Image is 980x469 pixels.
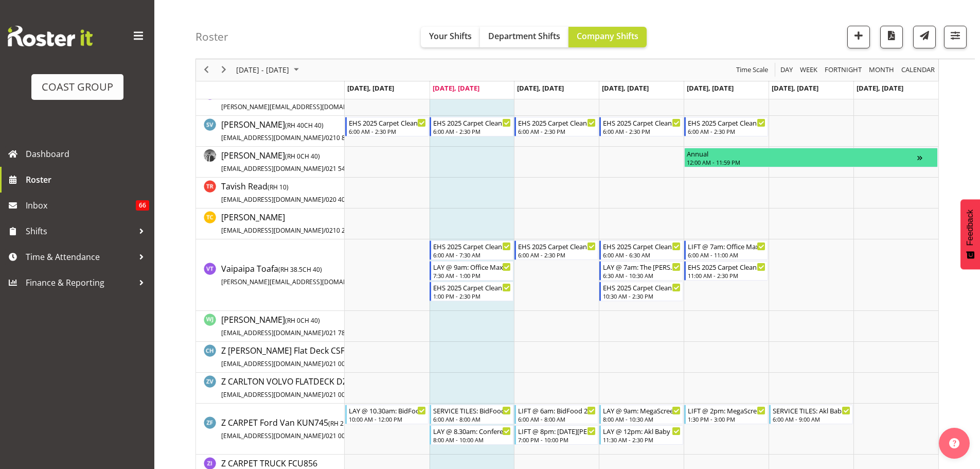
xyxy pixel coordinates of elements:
a: [PERSON_NAME](RH 5CH 40)[PERSON_NAME][EMAIL_ADDRESS][DOMAIN_NAME] [221,88,417,112]
div: Z CARPET Ford Van KUN745"s event - LAY @ 10.30am: BidFood 2025 @ Akl Showgrounds Begin From Monda... [345,405,429,424]
div: LAY @ 7am: The [PERSON_NAME] Foundation Gala Dinner @ [GEOGRAPHIC_DATA] [603,262,681,272]
div: 7:30 AM - 1:00 PM [433,271,511,280]
span: [DATE], [DATE] [687,83,734,93]
div: Vaipaipa Toafa"s event - LIFT @ 7am: Office Max Expo '25 @ Claudelands Begin From Friday, August ... [684,240,768,260]
span: [PERSON_NAME] [221,314,361,338]
span: [DATE], [DATE] [347,83,394,93]
span: 021 544 486 [326,164,361,173]
span: Vaipaipa Toafa [221,263,417,287]
span: Time & Attendance [26,249,134,265]
span: Shifts [26,223,134,239]
div: EHS 2025 Carpet Cleaning & Maintainence [349,117,426,128]
span: 021 000 000 [326,359,361,368]
td: Tom Chapman resource [196,209,345,239]
span: / [324,133,326,142]
div: Vaipaipa Toafa"s event - EHS 2025 Carpet Cleaning, Maintenance, etc Begin From Tuesday, August 12... [430,282,513,301]
span: / [324,164,326,173]
div: COAST GROUP [42,79,113,95]
td: Sebastian Simmonds resource [196,85,345,116]
div: 6:00 AM - 2:30 PM [518,251,596,259]
span: [PERSON_NAME] [221,150,361,173]
span: [DATE] - [DATE] [235,64,290,77]
div: 6:00 AM - 7:30 AM [433,251,511,259]
img: help-xxl-2.png [949,438,959,448]
div: LAY @ 10.30am: BidFood 2025 @ [GEOGRAPHIC_DATA] [349,405,426,415]
span: [EMAIL_ADDRESS][DOMAIN_NAME] [221,226,324,235]
div: EHS 2025 Carpet Cleaning, Maintenance, etc [518,241,596,251]
div: Solomon Vainakolo"s event - EHS 2025 Carpet Cleaning & Maintainence Begin From Thursday, August 1... [599,117,683,136]
span: Z [PERSON_NAME] Flat Deck CSF957 . [221,345,363,369]
span: [DATE], [DATE] [602,83,649,93]
span: [EMAIL_ADDRESS][DOMAIN_NAME] [221,133,324,142]
td: Vaipaipa Toafa resource [196,239,345,311]
span: [DATE], [DATE] [857,83,903,93]
span: calendar [900,64,936,77]
div: August 11 - 17, 2025 [233,59,305,81]
span: 0210 868 1993 [326,133,368,142]
div: 6:00 AM - 11:00 AM [688,251,765,259]
span: Inbox [26,198,136,213]
div: Solomon Vainakolo"s event - EHS 2025 Carpet Cleaning & Maintainence Begin From Tuesday, August 12... [430,117,513,136]
span: [EMAIL_ADDRESS][DOMAIN_NAME] [221,431,324,440]
div: LAY @ 9am: MegaScreen @ [GEOGRAPHIC_DATA], [STREET_ADDRESS][PERSON_NAME] [603,405,681,415]
a: Z [PERSON_NAME] Flat Deck CSF957 .[EMAIL_ADDRESS][DOMAIN_NAME]/021 000 000 [221,344,363,369]
span: [EMAIL_ADDRESS][DOMAIN_NAME] [221,390,324,399]
div: Z CARPET Ford Van KUN745"s event - LAY @ 12pm: Akl Baby Expo 2025 @ Akl Showgrounds Begin From Th... [599,425,683,445]
div: EHS 2025 Carpet Cleaning, Maintenance, etc [688,262,765,272]
span: Z CARPET Ford Van KUN745 [221,417,361,441]
button: Send a list of all shifts for the selected filtered period to all rostered employees. [913,26,936,48]
td: Z CARLTON VOLVO FLATDECK DZL143 resource [196,373,345,404]
span: RH 0 [287,316,300,325]
button: Feedback - Show survey [960,199,980,269]
div: Vaipaipa Toafa"s event - LAY @ 7am: The Tania Dalton Foundation Gala Dinner @ Viaduct Events Cent... [599,261,683,281]
div: Vaipaipa Toafa"s event - EHS 2025 Carpet Cleaning, Maintenance, etc Begin From Thursday, August 1... [599,282,683,301]
span: 021 000 000 [326,390,361,399]
span: Dashboard [26,146,149,162]
div: EHS 2025 Carpet Cleaning & Maintainence [433,117,511,128]
span: / [324,390,326,399]
div: Solomon Vainakolo"s event - EHS 2025 Carpet Cleaning & Maintainence Begin From Wednesday, August ... [514,117,598,136]
div: 6:30 AM - 10:30 AM [603,271,681,280]
a: Z CARLTON VOLVO FLATDECK DZL143[EMAIL_ADDRESS][DOMAIN_NAME]/021 000 000 [221,375,365,400]
div: 6:00 AM - 2:30 PM [433,127,511,135]
div: Vaipaipa Toafa"s event - EHS 2025 Carpet Cleaning, Maintenance, etc Begin From Friday, August 15,... [684,261,768,281]
div: next period [215,59,233,81]
div: Z CARPET Ford Van KUN745"s event - LAY @ 9am: MegaScreen @ Studio West, 16 Waikaukau Rd, Glen Ede... [599,405,683,424]
div: 7:00 PM - 10:00 PM [518,436,596,444]
span: Time Scale [735,64,769,77]
span: / [324,359,326,368]
td: Solomon Vainakolo resource [196,116,345,147]
h4: Roster [195,31,228,43]
a: Tavish Read(RH 10)[EMAIL_ADDRESS][DOMAIN_NAME]/020 4017 2460 [221,180,368,205]
div: Annual [687,148,917,159]
div: 1:30 PM - 3:00 PM [688,415,765,423]
button: Timeline Month [867,64,896,77]
span: [PERSON_NAME] [221,119,368,143]
a: [PERSON_NAME](RH 0CH 40)[EMAIL_ADDRESS][DOMAIN_NAME]/021 782 424 [221,314,361,338]
div: 10:30 AM - 2:30 PM [603,292,681,300]
button: Previous [200,64,213,77]
div: EHS 2025 Carpet Cleaning & Maintainence [688,117,765,128]
div: 12:00 AM - 11:59 PM [687,158,917,166]
div: EHS 2025 Carpet Cleaning, Maintenance, etc [603,282,681,292]
a: [PERSON_NAME](RH 0CH 40)[EMAIL_ADDRESS][DOMAIN_NAME]/021 544 486 [221,149,361,174]
td: Z CARPET Ford Van KUN745 resource [196,404,345,455]
div: LAY @ 12pm: Akl Baby Expo 2025 @ Akl Showgrounds [603,426,681,436]
span: ( CH 40) [285,121,324,130]
div: Z CARPET Ford Van KUN745"s event - SERVICE TILES: BidFood 2025 @ Akl Showgrounds Begin From Tuesd... [430,405,513,424]
div: 6:00 AM - 2:30 PM [603,127,681,135]
div: Stefaan Simons"s event - Annual Begin From Friday, August 15, 2025 at 12:00:00 AM GMT+12:00 Ends ... [684,148,938,167]
span: [DATE], [DATE] [433,83,479,93]
span: [EMAIL_ADDRESS][DOMAIN_NAME] [221,359,324,368]
button: Fortnight [823,64,864,77]
div: SERVICE TILES: BidFood 2025 @ [GEOGRAPHIC_DATA] [433,405,511,415]
span: Feedback [966,210,975,246]
span: Tavish Read [221,181,368,204]
span: [EMAIL_ADDRESS][DOMAIN_NAME] [221,195,324,204]
div: 1:00 PM - 2:30 PM [433,292,511,300]
td: Woojin Jung resource [196,311,345,342]
span: Day [779,64,794,77]
div: LAY @ 8.30am: Conference on Railway Excellence @ [GEOGRAPHIC_DATA] [433,426,511,436]
div: 6:00 AM - 6:30 AM [603,251,681,259]
td: Stefaan Simons resource [196,147,345,178]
